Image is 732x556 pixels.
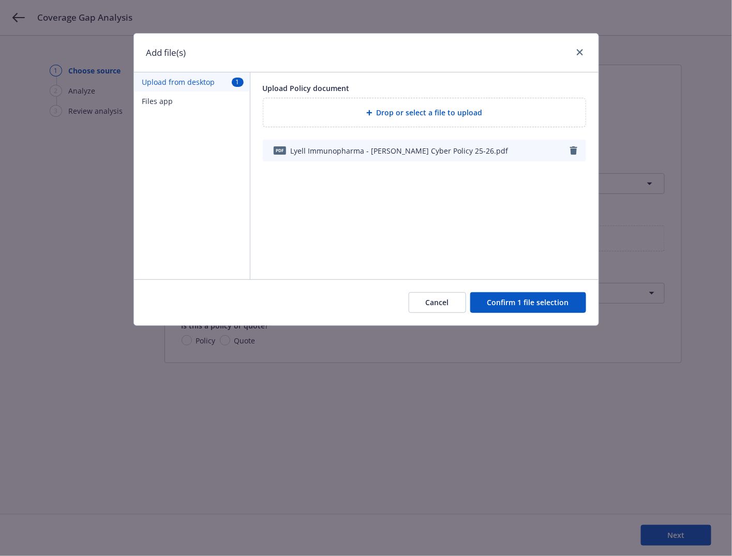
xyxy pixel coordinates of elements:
[263,98,586,127] div: Drop or select a file to upload
[134,72,250,92] button: Upload from desktop1
[291,145,509,156] span: Lyell Immunopharma - [PERSON_NAME] Cyber Policy 25-26.pdf
[232,78,244,86] span: 1
[409,292,466,313] button: Cancel
[274,146,286,154] span: pdf
[263,83,586,94] div: Upload Policy document
[146,46,186,59] h1: Add file(s)
[377,107,483,118] span: Drop or select a file to upload
[134,92,250,111] button: Files app
[574,46,586,58] a: close
[470,292,586,313] button: Confirm 1 file selection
